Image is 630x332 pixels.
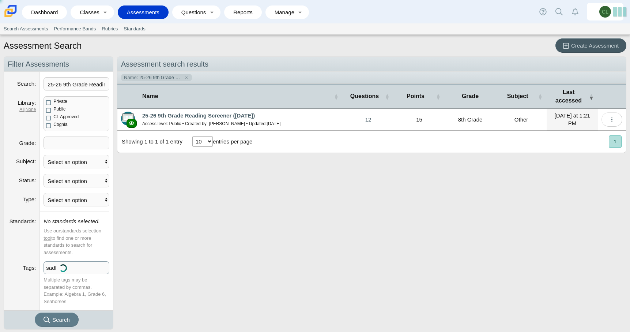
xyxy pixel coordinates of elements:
[19,107,24,112] a: All
[176,5,207,19] a: Questions
[16,158,36,164] label: Subject
[602,9,608,14] span: CL
[8,107,36,113] dfn: |
[555,38,626,53] a: Create Assessment
[26,5,63,19] a: Dashboard
[571,42,619,49] span: Create Assessment
[3,3,18,19] img: Carmen School of Science & Technology
[207,5,217,19] a: Toggle expanded
[19,177,36,183] label: Status
[35,313,79,327] button: Search
[555,89,582,103] span: Last accessed
[52,317,70,323] span: Search
[394,109,445,131] td: 15
[589,85,593,108] span: Last accessed : Activate to remove sorting
[117,131,182,153] div: Showing 1 to 1 of 1 entry
[407,93,425,99] span: Points
[4,40,82,52] h1: Assessment Search
[23,265,36,271] label: Tags
[44,227,109,256] div: Use our to find one or more standards to search for assessments.
[53,107,65,112] span: Public
[538,85,542,108] span: Subject : Activate to sort
[100,5,110,19] a: Toggle expanded
[142,121,280,126] small: Access level: Public • Created by: [PERSON_NAME] • Updated:
[44,276,109,305] div: Multiple tags may be separated by commas. Example: Algebra 1, Grade 6, Seahorses
[1,23,51,34] a: Search Assessments
[601,112,622,127] button: More options
[53,99,67,104] span: Private
[23,196,36,202] label: Type
[213,138,252,145] label: entries per page
[445,109,496,131] td: 8th Grade
[496,109,547,131] td: Other
[554,112,590,126] time: Aug 22, 2025 at 1:21 PM
[44,137,109,149] tags: ​
[26,107,36,112] a: None
[567,4,583,20] a: Alerts
[142,93,158,99] span: Name
[74,5,100,19] a: Classes
[350,93,379,99] span: Questions
[228,5,258,19] a: Reports
[121,5,165,19] a: Assessments
[462,93,479,99] span: Grade
[436,85,440,108] span: Points : Activate to sort
[44,228,101,241] a: standards selection tool
[507,93,528,99] span: Subject
[4,57,113,72] h2: Filter Assessments
[139,74,183,81] span: 25-26 9th Grade Reading Screene
[142,112,255,119] a: 25-26 9th Grade Reading Screener ([DATE])
[10,218,36,224] label: Standards
[51,23,99,34] a: Performance Bands
[117,57,626,72] h2: Assessment search results
[19,140,36,146] label: Grade
[267,121,281,126] time: Jun 17, 2025 at 2:25 PM
[53,122,67,127] span: Cognia
[17,81,36,87] label: Search
[608,135,622,148] nav: pagination
[124,74,138,81] span: Name:
[295,5,305,19] a: Toggle expanded
[53,114,79,119] span: CL Approved
[343,109,394,130] a: 12
[3,14,18,20] a: Carmen School of Science & Technology
[18,100,36,106] label: Library
[587,3,623,20] a: CL
[44,218,99,224] i: No standards selected.
[334,85,338,108] span: Name : Activate to sort
[385,85,389,108] span: Questions : Activate to sort
[609,135,622,148] button: 1
[269,5,295,19] a: Manage
[121,74,192,81] a: Name: 25-26 9th Grade Reading Screene
[121,112,135,126] img: type-advanced.svg
[121,23,148,34] a: Standards
[99,23,121,34] a: Rubrics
